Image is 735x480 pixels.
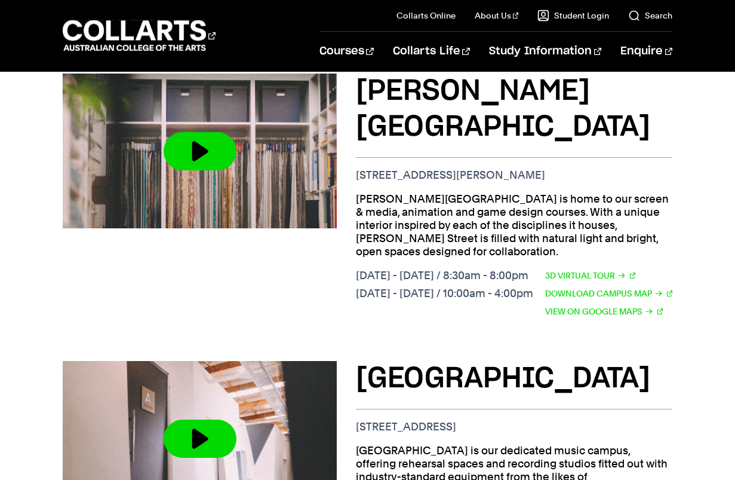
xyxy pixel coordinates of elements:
[356,420,672,433] p: [STREET_ADDRESS]
[537,10,609,22] a: Student Login
[356,361,672,397] h3: [GEOGRAPHIC_DATA]
[356,74,672,145] h3: [PERSON_NAME][GEOGRAPHIC_DATA]
[396,10,456,22] a: Collarts Online
[63,19,216,53] div: Go to homepage
[545,287,673,300] a: Download Campus Map
[475,10,519,22] a: About Us
[356,192,672,258] p: [PERSON_NAME][GEOGRAPHIC_DATA] is home to our screen & media, animation and game design courses. ...
[356,269,533,282] p: [DATE] - [DATE] / 8:30am - 8:00pm
[620,32,672,71] a: Enquire
[545,269,636,282] a: 3D Virtual Tour
[356,169,672,182] p: [STREET_ADDRESS][PERSON_NAME]
[356,287,533,300] p: [DATE] - [DATE] / 10:00am - 4:00pm
[393,32,470,71] a: Collarts Life
[319,32,374,71] a: Courses
[489,32,601,71] a: Study Information
[628,10,672,22] a: Search
[63,74,337,228] img: Video thumbnail
[545,305,663,318] a: View on Google Maps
